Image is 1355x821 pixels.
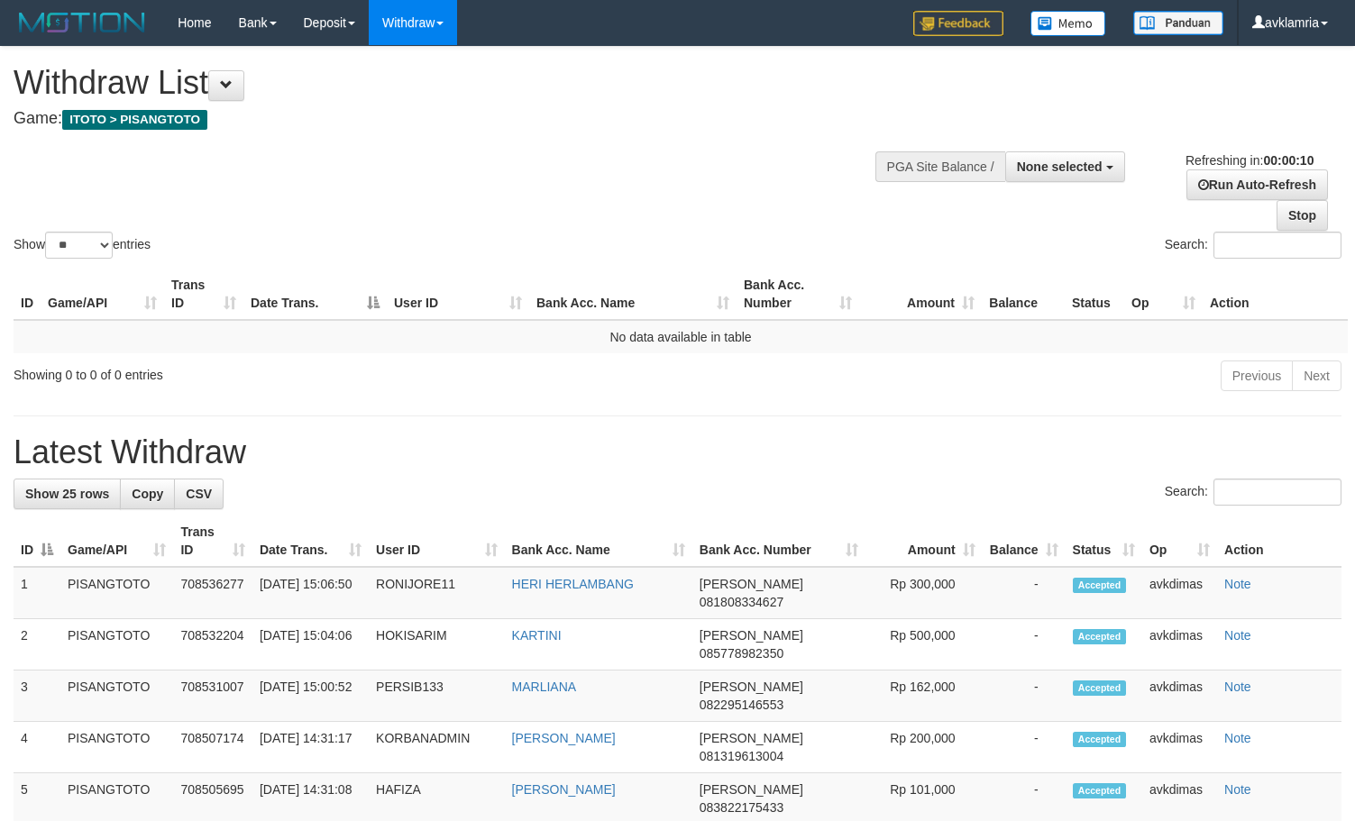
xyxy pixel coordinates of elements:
td: - [983,670,1066,722]
strong: 00:00:10 [1263,153,1314,168]
td: PERSIB133 [369,670,505,722]
img: Button%20Memo.svg [1030,11,1106,36]
th: Bank Acc. Number: activate to sort column ascending [692,515,865,567]
span: Copy 082295146553 to clipboard [700,698,783,712]
span: Copy 085778982350 to clipboard [700,646,783,661]
a: Show 25 rows [14,479,121,509]
span: [PERSON_NAME] [700,782,803,797]
img: Feedback.jpg [913,11,1003,36]
span: Copy 083822175433 to clipboard [700,800,783,815]
th: Action [1203,269,1348,320]
div: PGA Site Balance / [875,151,1005,182]
span: Accepted [1073,578,1127,593]
a: [PERSON_NAME] [512,731,616,745]
th: Op: activate to sort column ascending [1142,515,1217,567]
td: 708532204 [173,619,252,670]
td: - [983,619,1066,670]
th: Bank Acc. Number: activate to sort column ascending [737,269,859,320]
a: MARLIANA [512,680,577,694]
td: avkdimas [1142,619,1217,670]
th: ID [14,269,41,320]
td: avkdimas [1142,567,1217,619]
a: Note [1224,577,1251,591]
a: Note [1224,680,1251,694]
th: Date Trans.: activate to sort column ascending [252,515,369,567]
td: 4 [14,722,60,773]
td: PISANGTOTO [60,722,173,773]
a: CSV [174,479,224,509]
td: 708531007 [173,670,252,722]
label: Search: [1165,479,1341,506]
td: PISANGTOTO [60,567,173,619]
span: Accepted [1073,732,1127,747]
span: [PERSON_NAME] [700,577,803,591]
span: Accepted [1073,629,1127,644]
th: Amount: activate to sort column ascending [865,515,983,567]
td: Rp 500,000 [865,619,983,670]
h4: Game: [14,110,885,128]
th: Action [1217,515,1341,567]
td: avkdimas [1142,670,1217,722]
span: Accepted [1073,783,1127,798]
td: PISANGTOTO [60,619,173,670]
td: - [983,567,1066,619]
h1: Latest Withdraw [14,434,1341,470]
span: [PERSON_NAME] [700,628,803,643]
th: ID: activate to sort column descending [14,515,60,567]
th: Date Trans.: activate to sort column descending [243,269,387,320]
label: Show entries [14,232,151,259]
td: [DATE] 14:31:17 [252,722,369,773]
input: Search: [1213,479,1341,506]
span: CSV [186,487,212,501]
a: HERI HERLAMBANG [512,577,634,591]
td: HOKISARIM [369,619,505,670]
td: PISANGTOTO [60,670,173,722]
span: None selected [1017,160,1103,174]
th: Bank Acc. Name: activate to sort column ascending [529,269,737,320]
a: Note [1224,628,1251,643]
td: 2 [14,619,60,670]
th: User ID: activate to sort column ascending [369,515,505,567]
div: Showing 0 to 0 of 0 entries [14,359,551,384]
td: Rp 162,000 [865,670,983,722]
th: Game/API: activate to sort column ascending [60,515,173,567]
input: Search: [1213,232,1341,259]
th: Game/API: activate to sort column ascending [41,269,164,320]
th: Op: activate to sort column ascending [1124,269,1203,320]
th: Status [1065,269,1124,320]
td: RONIJORE11 [369,567,505,619]
button: None selected [1005,151,1125,182]
td: avkdimas [1142,722,1217,773]
select: Showentries [45,232,113,259]
td: [DATE] 15:00:52 [252,670,369,722]
a: Note [1224,782,1251,797]
span: Copy 081319613004 to clipboard [700,749,783,763]
td: 1 [14,567,60,619]
span: Accepted [1073,680,1127,696]
td: 708507174 [173,722,252,773]
label: Search: [1165,232,1341,259]
th: Amount: activate to sort column ascending [859,269,982,320]
a: [PERSON_NAME] [512,782,616,797]
a: KARTINI [512,628,562,643]
a: Stop [1277,200,1328,231]
th: Balance [982,269,1065,320]
span: Copy [132,487,163,501]
th: User ID: activate to sort column ascending [387,269,529,320]
th: Trans ID: activate to sort column ascending [164,269,243,320]
a: Run Auto-Refresh [1186,169,1328,200]
span: Refreshing in: [1186,153,1314,168]
td: [DATE] 15:04:06 [252,619,369,670]
td: 3 [14,670,60,722]
span: [PERSON_NAME] [700,680,803,694]
img: MOTION_logo.png [14,9,151,36]
span: ITOTO > PISANGTOTO [62,110,207,130]
a: Previous [1221,360,1293,391]
td: - [983,722,1066,773]
h1: Withdraw List [14,65,885,101]
a: Next [1292,360,1341,391]
th: Status: activate to sort column ascending [1066,515,1142,567]
td: [DATE] 15:06:50 [252,567,369,619]
a: Copy [120,479,175,509]
td: KORBANADMIN [369,722,505,773]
